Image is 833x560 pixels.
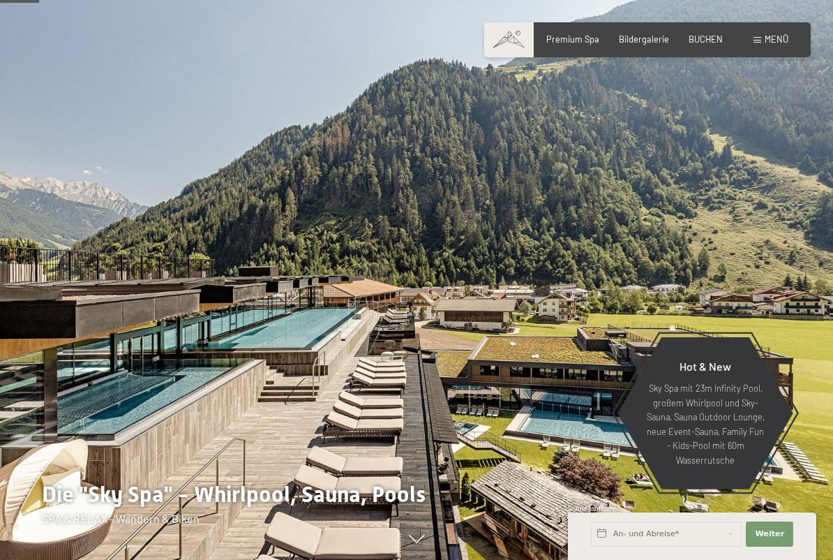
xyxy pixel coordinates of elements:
[746,522,793,547] button: Weiter
[568,504,616,513] span: Schnellanfrage
[617,337,794,490] a: Hot & New Sky Spa mit 23m Infinity Pool, großem Whirlpool und Sky-Sauna, Sauna Outdoor Lounge, ne...
[645,381,766,467] p: Sky Spa mit 23m Infinity Pool, großem Whirlpool und Sky-Sauna, Sauna Outdoor Lounge, neue Event-S...
[765,34,788,45] span: Menü
[689,34,723,45] a: BUCHEN
[546,34,599,45] a: Premium Spa
[619,34,669,45] a: Bildergalerie
[755,529,784,540] span: Weiter
[680,360,731,373] span: Hot & New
